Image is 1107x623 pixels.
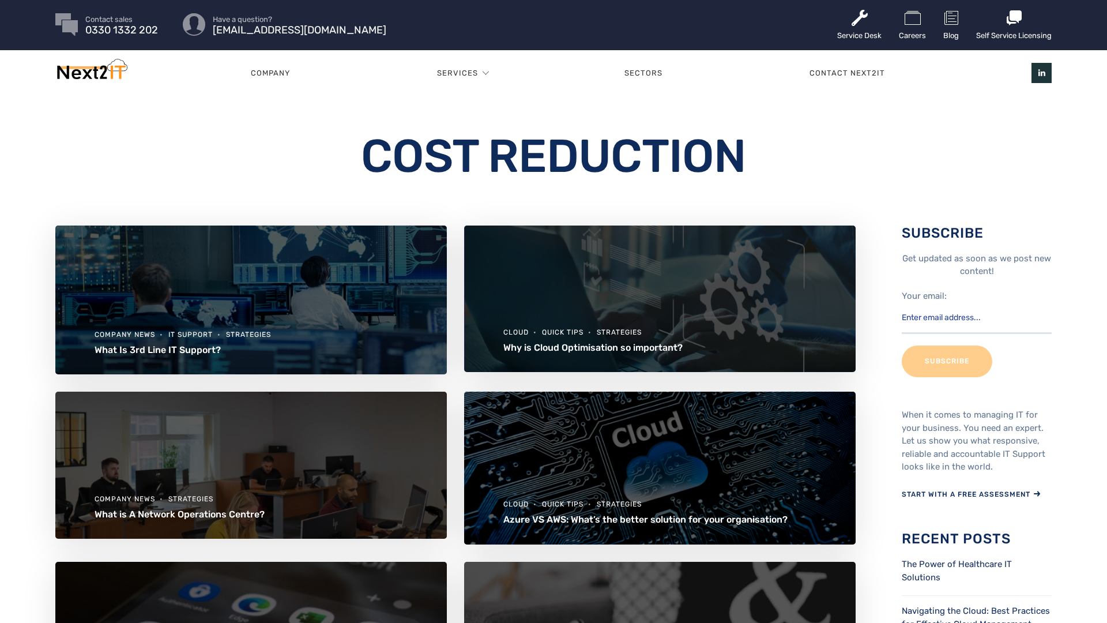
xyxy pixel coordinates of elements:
a: The Power of Healthcare IT Solutions [902,559,1012,583]
a: Sectors [551,56,736,91]
a: Company [177,56,363,91]
a: Services [437,56,478,91]
span: Have a question? [213,16,386,23]
span: Contact sales [85,16,158,23]
a: Quick Tips [542,500,594,508]
input: Subscribe [902,346,992,377]
h3: Subscribe [902,226,1052,241]
a: Strategies [597,500,642,508]
p: When it comes to managing IT for your business. You need an expert. Let us show you what responsi... [902,408,1052,474]
a: Strategies [597,328,642,336]
a: IT Support [168,331,224,339]
span: [EMAIL_ADDRESS][DOMAIN_NAME] [213,27,386,34]
img: IMG_0004 [55,392,447,539]
a: Cloud [503,328,540,336]
a: START WITH A FREE ASSESSMENT [902,485,1041,502]
a: Strategies [168,495,213,503]
a: Strategies [226,331,271,339]
label: Your email: [902,291,947,301]
img: Next2IT [55,59,127,85]
a: Why is Cloud Optimisation so important? [503,342,683,353]
a: What is A Network Operations Centre? [95,509,265,520]
img: Screenshot-2023-01-25-at-15.33.37 [464,226,856,373]
img: Screenshot-2023-01-09-at-16.32.04 [464,392,856,545]
a: Quick Tips [542,328,594,336]
h3: Recent Posts [902,531,1052,546]
img: IT Support [55,226,447,375]
a: Company News [95,495,166,503]
span: 0330 1332 202 [85,27,158,34]
a: Contact sales 0330 1332 202 [85,16,158,34]
a: Company News [95,331,166,339]
h1: cost reduction [304,133,803,179]
a: Contact Next2IT [736,56,959,91]
a: Azure VS AWS: What’s the better solution for your organisation? [503,514,788,525]
a: What Is 3rd Line IT Support? [95,344,221,355]
a: Have a question? [EMAIL_ADDRESS][DOMAIN_NAME] [213,16,386,34]
a: Cloud [503,500,540,508]
p: Get updated as soon as we post new content! [902,252,1052,278]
